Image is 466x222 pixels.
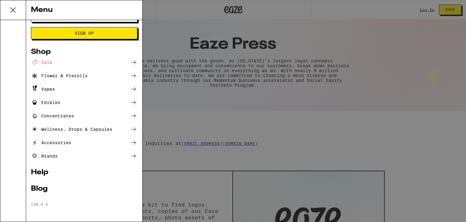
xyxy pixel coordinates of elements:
div: Accessories [31,139,71,146]
a: Blog [31,185,137,193]
a: Brands [31,152,137,160]
div: Menu [26,0,142,20]
span: Hi. Need any help? [4,4,44,9]
div: Edibles [31,99,60,106]
div: Wellness, Drops & Capsules [31,126,112,133]
span: v 20.4.3 [31,202,48,206]
a: Help [31,169,137,176]
div: Sale [31,59,52,66]
div: Concentrates [31,112,74,120]
div: Brands [31,152,58,160]
button: Sign Up [31,27,137,39]
a: Concentrates [31,112,137,120]
a: Accessories [31,139,137,146]
a: Edibles [31,99,137,106]
a: Vapes [31,85,137,93]
span: Sign Up [75,31,94,35]
a: Flower & Prerolls [31,72,137,79]
div: Vapes [31,85,55,93]
a: Wellness, Drops & Capsules [31,126,137,133]
a: Sale [31,59,137,66]
a: Shop [31,48,137,56]
a: Sign Up [31,31,137,36]
div: Flower & Prerolls [31,72,88,79]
